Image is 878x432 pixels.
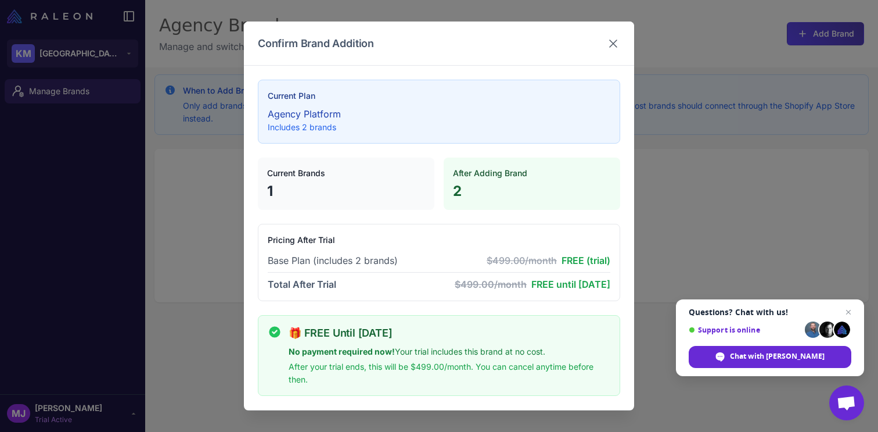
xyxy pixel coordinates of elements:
div: Open chat [829,385,864,420]
span: Base Plan (includes 2 brands) [268,254,398,267]
span: Close chat [841,305,855,319]
h4: Current Brands [267,167,425,180]
p: 1 [267,182,425,201]
p: Agency Platform [268,107,610,121]
span: $499.00/month [455,279,527,290]
span: Total After Trial [268,277,336,291]
h4: After Adding Brand [453,167,611,180]
span: FREE (trial) [562,255,610,266]
p: Includes 2 brands [268,121,610,134]
span: Questions? Chat with us! [689,308,851,317]
h4: Current Plan [268,90,610,102]
span: Support is online [689,326,801,334]
p: After your trial ends, this will be $499.00/month. You can cancel anytime before then. [289,360,610,386]
span: FREE until [DATE] [531,279,610,290]
strong: No payment required now! [289,347,395,356]
div: Chat with Raleon [689,346,851,368]
h3: Confirm Brand Addition [258,35,374,51]
span: $499.00/month [487,255,557,266]
h4: 🎁 FREE Until [DATE] [289,325,610,341]
span: Chat with [PERSON_NAME] [730,351,825,362]
p: 2 [453,182,611,201]
h4: Pricing After Trial [268,234,610,247]
p: Your trial includes this brand at no cost. [289,345,610,358]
